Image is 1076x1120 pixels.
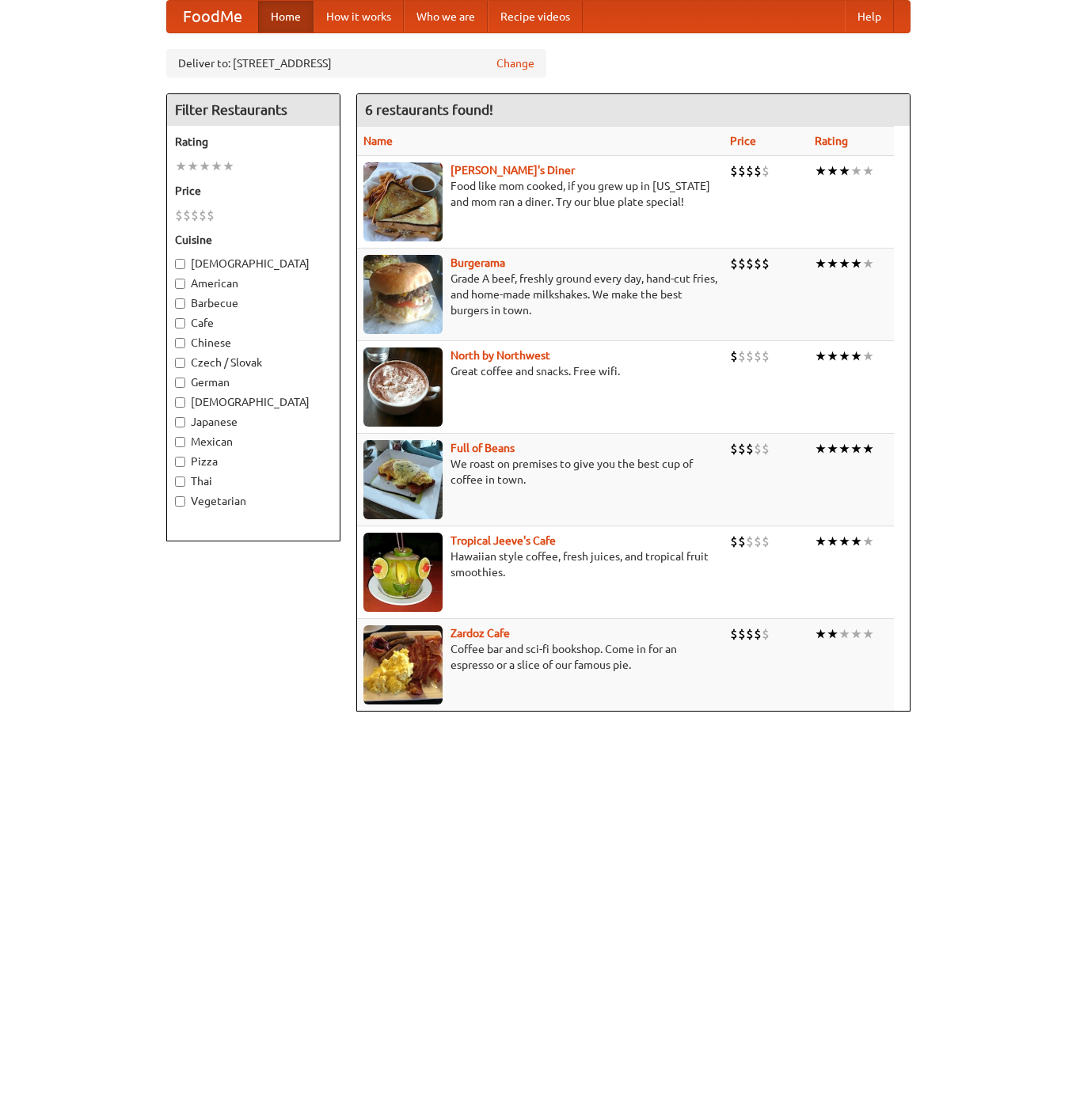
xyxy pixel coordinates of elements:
[827,440,838,457] li: ★
[451,164,575,177] a: [PERSON_NAME]'s Diner
[363,135,393,147] a: Name
[862,625,874,643] li: ★
[815,533,827,550] li: ★
[754,533,762,550] li: $
[363,641,717,673] p: Coffee bar and sci-fi bookshop. Come in for an espresso or a slice of our famous pie.
[815,440,827,457] li: ★
[404,1,488,32] a: Who we are
[730,162,738,180] li: $
[199,207,207,224] li: $
[738,440,746,457] li: $
[862,440,874,457] li: ★
[175,414,332,430] label: Japanese
[827,533,838,550] li: ★
[175,457,185,467] input: Pizza
[850,625,862,643] li: ★
[175,355,332,370] label: Czech / Slovak
[850,255,862,272] li: ★
[762,533,770,550] li: $
[363,533,443,612] img: jeeves.jpg
[746,533,754,550] li: $
[258,1,314,32] a: Home
[183,207,191,224] li: $
[815,162,827,180] li: ★
[175,417,185,427] input: Japanese
[167,1,258,32] a: FoodMe
[175,183,332,199] h5: Price
[175,358,185,368] input: Czech / Slovak
[862,255,874,272] li: ★
[762,255,770,272] li: $
[451,256,505,269] a: Burgerama
[222,158,234,175] li: ★
[815,255,827,272] li: ★
[363,162,443,241] img: sallys.jpg
[175,279,185,289] input: American
[175,134,332,150] h5: Rating
[314,1,404,32] a: How it works
[850,162,862,180] li: ★
[187,158,199,175] li: ★
[175,374,332,390] label: German
[207,207,215,224] li: $
[838,255,850,272] li: ★
[762,440,770,457] li: $
[451,349,550,362] a: North by Northwest
[175,397,185,408] input: [DEMOGRAPHIC_DATA]
[175,256,332,271] label: [DEMOGRAPHIC_DATA]
[754,255,762,272] li: $
[862,533,874,550] li: ★
[175,298,185,309] input: Barbecue
[175,207,183,224] li: $
[363,347,443,427] img: north.jpg
[815,347,827,365] li: ★
[838,347,850,365] li: ★
[365,102,493,117] ng-pluralize: 6 restaurants found!
[730,625,738,643] li: $
[838,625,850,643] li: ★
[838,162,850,180] li: ★
[754,625,762,643] li: $
[175,158,187,175] li: ★
[746,625,754,643] li: $
[175,378,185,388] input: German
[175,476,185,487] input: Thai
[175,318,185,328] input: Cafe
[762,347,770,365] li: $
[738,347,746,365] li: $
[738,533,746,550] li: $
[762,625,770,643] li: $
[175,434,332,450] label: Mexican
[167,94,340,126] h4: Filter Restaurants
[838,440,850,457] li: ★
[730,533,738,550] li: $
[827,162,838,180] li: ★
[827,625,838,643] li: ★
[451,627,510,640] a: Zardoz Cafe
[211,158,222,175] li: ★
[166,49,546,78] div: Deliver to: [STREET_ADDRESS]
[363,271,717,318] p: Grade A beef, freshly ground every day, hand-cut fries, and home-made milkshakes. We make the bes...
[175,295,332,311] label: Barbecue
[175,315,332,331] label: Cafe
[175,454,332,469] label: Pizza
[746,162,754,180] li: $
[730,255,738,272] li: $
[862,162,874,180] li: ★
[363,625,443,704] img: zardoz.jpg
[815,625,827,643] li: ★
[451,442,515,454] a: Full of Beans
[363,549,717,580] p: Hawaiian style coffee, fresh juices, and tropical fruit smoothies.
[175,473,332,489] label: Thai
[838,533,850,550] li: ★
[762,162,770,180] li: $
[175,496,185,507] input: Vegetarian
[175,232,332,248] h5: Cuisine
[175,394,332,410] label: [DEMOGRAPHIC_DATA]
[845,1,894,32] a: Help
